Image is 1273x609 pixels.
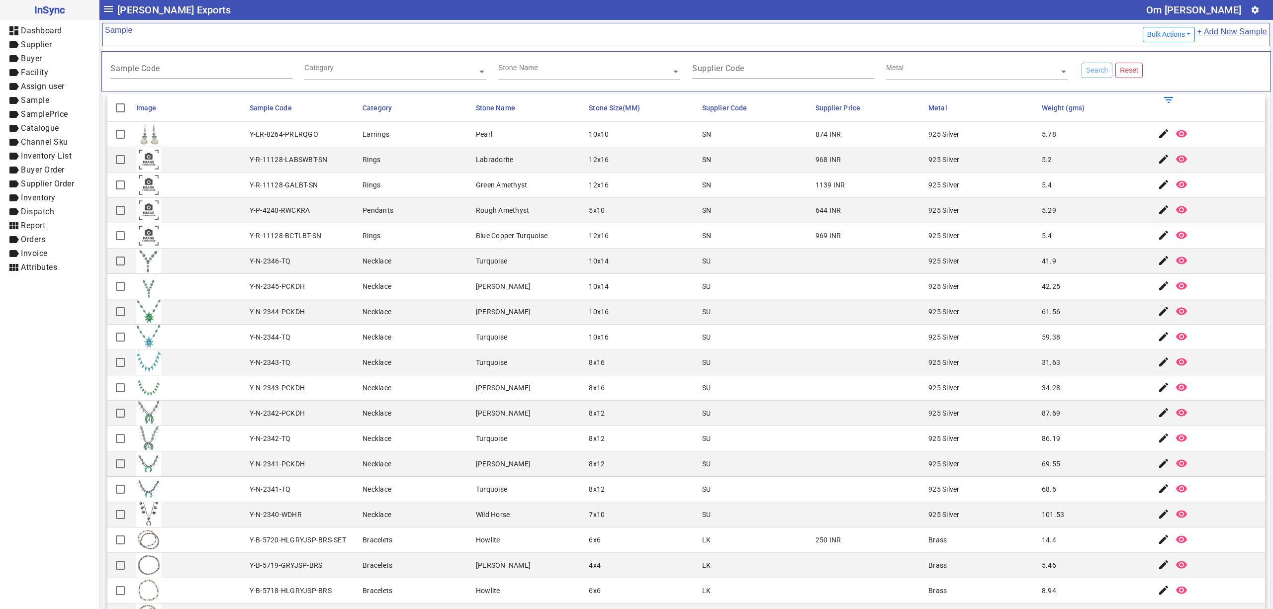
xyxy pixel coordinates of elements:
div: Brass [928,535,947,545]
div: SN [702,155,712,165]
mat-icon: edit [1158,508,1170,520]
div: 8x16 [589,357,605,367]
div: Pearl [476,129,492,139]
div: 925 Silver [928,256,960,266]
div: 8x12 [589,434,605,443]
img: fc650671-0767-4822-9a64-faea5dca9abc [136,122,161,147]
span: SamplePrice [21,109,68,119]
span: Supplier [21,40,52,49]
div: Y-ER-8264-PRLRQGO [250,129,318,139]
div: Necklace [363,484,391,494]
span: Attributes [21,262,57,272]
div: 10x10 [589,129,609,139]
div: Rings [363,180,380,190]
span: Channel Sku [21,137,68,147]
div: Y-N-2341-TQ [250,484,291,494]
img: c4adb8e5-6a7c-4f45-91f3-bd82e4bdf606 [136,299,161,324]
mat-icon: edit [1158,204,1170,216]
mat-icon: edit [1158,407,1170,419]
mat-icon: edit [1158,533,1170,545]
span: Weight (gms) [1042,104,1085,112]
mat-icon: remove_red_eye [1176,508,1187,520]
img: 0961d0b6-4115-463f-9d7d-cc4fc3a4a92a [136,274,161,299]
div: Turquoise [476,357,507,367]
div: Y-B-5719-GRYJSP-BRS [250,560,323,570]
mat-icon: edit [1158,381,1170,393]
div: 925 Silver [928,281,960,291]
div: SU [702,459,711,469]
div: 4x4 [589,560,601,570]
mat-icon: label [8,136,20,148]
div: Necklace [363,434,391,443]
div: Y-N-2342-PCKDH [250,408,305,418]
div: SU [702,510,711,520]
span: Sample [21,95,49,105]
span: Dispatch [21,207,54,216]
div: Y-P-4240-RWCKRA [250,205,310,215]
div: 5.78 [1042,129,1056,139]
div: Turquoise [476,484,507,494]
div: Rings [363,231,380,241]
div: 41.9 [1042,256,1056,266]
div: 12x16 [589,155,609,165]
div: Labradorite [476,155,514,165]
mat-icon: edit [1158,280,1170,292]
mat-icon: remove_red_eye [1176,457,1187,469]
div: 925 Silver [928,129,960,139]
mat-icon: remove_red_eye [1176,331,1187,343]
mat-icon: remove_red_eye [1176,280,1187,292]
div: 68.6 [1042,484,1056,494]
span: Assign user [21,82,65,91]
div: Bracelets [363,535,392,545]
div: 925 Silver [928,484,960,494]
div: SU [702,281,711,291]
div: Howlite [476,535,500,545]
div: Y-N-2343-PCKDH [250,383,305,393]
div: SN [702,231,712,241]
img: 65d3b069-250e-4656-bddb-ff1517d91940 [136,527,161,552]
div: Y-N-2341-PCKDH [250,459,305,469]
div: Bracelets [363,586,392,596]
mat-icon: remove_red_eye [1176,381,1187,393]
span: Supplier Price [816,104,860,112]
img: d0282282-7de1-416d-91df-9c1e24297e71 [136,401,161,426]
div: [PERSON_NAME] [476,408,531,418]
div: Y-N-2343-TQ [250,357,291,367]
div: Necklace [363,256,391,266]
mat-icon: edit [1158,559,1170,571]
span: Buyer [21,54,42,63]
div: 925 Silver [928,434,960,443]
div: Turquoise [476,332,507,342]
div: 925 Silver [928,205,960,215]
span: Orders [21,235,45,244]
div: Bracelets [363,560,392,570]
div: 925 Silver [928,383,960,393]
div: SU [702,408,711,418]
mat-icon: remove_red_eye [1176,178,1187,190]
mat-icon: remove_red_eye [1176,356,1187,368]
div: 7x10 [589,510,605,520]
mat-icon: label [8,248,20,260]
img: e81b0a67-cf56-4a58-9ce2-1f5a891f5799 [136,578,161,603]
div: Category [304,63,334,73]
div: 10x16 [589,307,609,317]
span: Facility [21,68,48,77]
mat-icon: filter_list [1163,94,1175,106]
div: LK [702,586,711,596]
span: Supplier Order [21,179,74,188]
div: 8x12 [589,484,605,494]
img: 210de55a-6af4-49fe-861d-18caef6475db [136,553,161,578]
div: Y-N-2346-TQ [250,256,291,266]
div: Y-B-5720-HLGRYJSP-BRS-SET [250,535,346,545]
div: Stone Name [498,63,538,73]
mat-icon: remove_red_eye [1176,204,1187,216]
mat-icon: remove_red_eye [1176,229,1187,241]
img: 87017c72-c46a-498f-a13c-3a0bfe4ddf6c [136,325,161,349]
img: 07bef271-27db-4301-9da6-77ec9369a7d3 [136,426,161,451]
mat-icon: remove_red_eye [1176,407,1187,419]
div: Y-N-2345-PCKDH [250,281,305,291]
span: Catalogue [21,123,59,133]
div: 5.46 [1042,560,1056,570]
div: Rough Amethyst [476,205,530,215]
div: Rings [363,155,380,165]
